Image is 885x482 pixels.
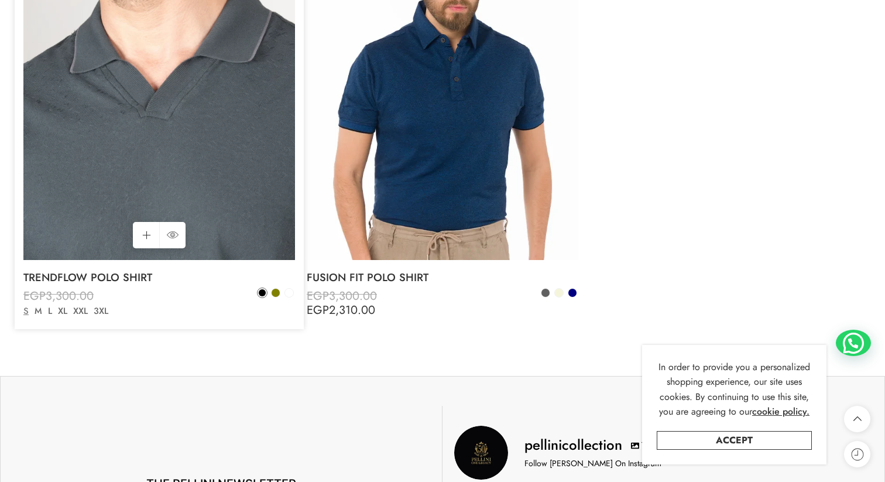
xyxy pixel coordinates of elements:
[55,305,70,318] a: XL
[45,305,55,318] a: L
[133,222,159,248] a: Select options for “TRENDFLOW POLO SHIRT”
[23,288,46,305] span: EGP
[23,302,92,319] bdi: 2,310.00
[752,404,809,419] a: cookie policy.
[567,288,578,298] a: Navy
[454,426,873,480] a: Pellini Collection pellinicollection 1,250 80,078 Follow [PERSON_NAME] On Instagram
[307,302,329,319] span: EGP
[307,288,329,305] span: EGP
[307,302,375,319] bdi: 2,310.00
[70,305,91,318] a: XXL
[23,302,46,319] span: EGP
[91,305,111,318] a: 3XL
[524,435,622,455] h3: pellinicollection
[23,288,94,305] bdi: 3,300.00
[631,439,661,451] span: 1,250
[657,431,812,450] a: Accept
[524,457,661,470] p: Follow [PERSON_NAME] On Instagram
[540,288,551,298] a: Anthracite
[270,288,281,298] a: Olive
[554,288,564,298] a: Beige
[23,266,295,289] a: TRENDFLOW POLO SHIRT
[307,288,377,305] bdi: 3,300.00
[257,288,267,298] a: Black
[307,266,578,289] a: FUSION FIT POLO SHIRT
[658,360,810,419] span: In order to provide you a personalized shopping experience, our site uses cookies. By continuing ...
[32,305,45,318] a: M
[20,305,32,318] a: S
[284,288,294,298] a: White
